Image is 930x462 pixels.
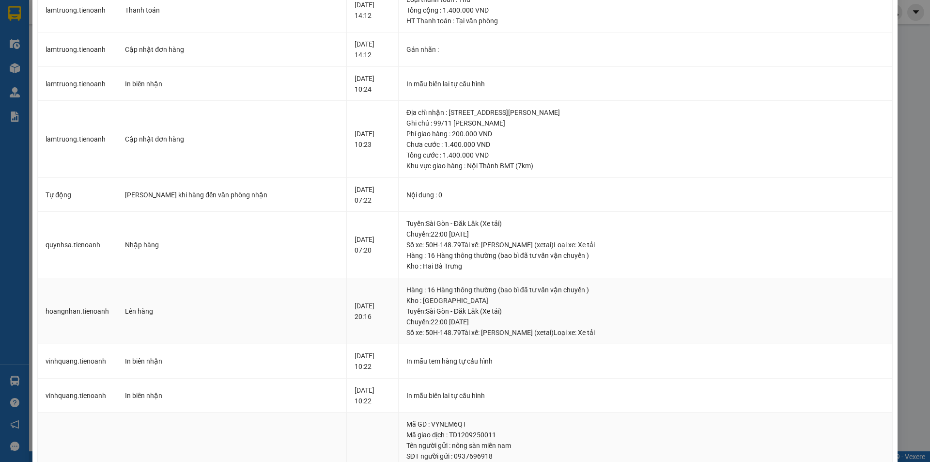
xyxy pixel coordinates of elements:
div: [DATE] 10:22 [355,350,390,372]
td: lamtruong.tienoanh [38,67,117,101]
div: [DATE] 07:22 [355,184,390,206]
div: Ghi chú : 99/11 [PERSON_NAME] [406,118,884,128]
div: Thanh toán [125,5,338,16]
div: In mẫu biên lai tự cấu hình [406,390,884,401]
div: In biên nhận [125,79,338,89]
div: SĐT người gửi : 0937696918 [406,451,884,462]
div: [DATE] 10:23 [355,128,390,150]
div: [PERSON_NAME] khi hàng đến văn phòng nhận [125,190,338,200]
div: HT Thanh toán : Tại văn phòng [406,16,884,26]
div: Mã giao dịch : TD1209250011 [406,430,884,440]
td: vinhquang.tienoanh [38,344,117,379]
div: [DATE] 10:24 [355,73,390,95]
div: Kho : Hai Bà Trưng [406,261,884,271]
div: Tổng cước : 1.400.000 VND [406,150,884,160]
div: Phí giao hàng : 200.000 VND [406,128,884,139]
div: In biên nhận [125,356,338,366]
div: Nhập hàng [125,239,338,250]
div: [DATE] 10:22 [355,385,390,406]
td: lamtruong.tienoanh [38,101,117,178]
div: Địa chỉ nhận : [STREET_ADDRESS][PERSON_NAME] [406,107,884,118]
div: Khu vực giao hàng : Nội Thành BMT (7km) [406,160,884,171]
div: Hàng : 16 Hàng thông thường (bao bì đã tư vấn vận chuyển ) [406,285,884,295]
div: Lên hàng [125,306,338,317]
div: In mẫu tem hàng tự cấu hình [406,356,884,366]
div: Cập nhật đơn hàng [125,44,338,55]
div: Tuyến : Sài Gòn - Đăk Lăk (Xe tải) Chuyến: 22:00 [DATE] Số xe: 50H-148.79 Tài xế: [PERSON_NAME] (... [406,306,884,338]
div: Hàng : 16 Hàng thông thường (bao bì đã tư vấn vận chuyển ) [406,250,884,261]
div: [DATE] 20:16 [355,301,390,322]
div: Chưa cước : 1.400.000 VND [406,139,884,150]
td: quynhsa.tienoanh [38,212,117,278]
div: Tuyến : Sài Gòn - Đăk Lăk (Xe tải) Chuyến: 22:00 [DATE] Số xe: 50H-148.79 Tài xế: [PERSON_NAME] (... [406,218,884,250]
div: In biên nhận [125,390,338,401]
div: Gán nhãn : [406,44,884,55]
div: Nội dung : 0 [406,190,884,200]
div: Tổng cộng : 1.400.000 VND [406,5,884,16]
div: In mẫu biên lai tự cấu hình [406,79,884,89]
td: Tự động [38,178,117,212]
div: [DATE] 07:20 [355,234,390,255]
div: Cập nhật đơn hàng [125,134,338,144]
div: Kho : [GEOGRAPHIC_DATA] [406,295,884,306]
div: Tên người gửi : nông sàn miền nam [406,440,884,451]
td: vinhquang.tienoanh [38,379,117,413]
div: [DATE] 14:12 [355,39,390,60]
div: Mã GD : VYNEM6QT [406,419,884,430]
td: hoangnhan.tienoanh [38,278,117,345]
td: lamtruong.tienoanh [38,32,117,67]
